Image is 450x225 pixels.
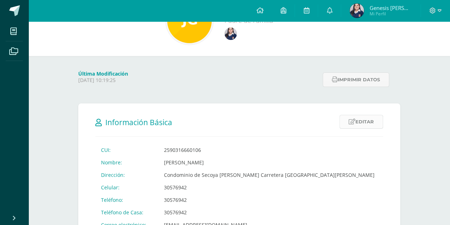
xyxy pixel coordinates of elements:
td: Dirección: [95,169,158,181]
span: Información Básica [105,117,172,127]
td: Nombre: [95,156,158,169]
p: [DATE] 10:19:25 [78,77,318,83]
td: Condominio de Secoya [PERSON_NAME] Carretera [GEOGRAPHIC_DATA][PERSON_NAME] [158,169,380,181]
span: Genesis [PERSON_NAME] [369,4,412,11]
td: Celular: [95,181,158,194]
td: 2590316660106 [158,144,380,156]
td: 30576942 [158,181,380,194]
img: cac5bcb3c7f2cfc84d00140aefda5f9c.png [350,4,364,18]
h4: Última Modificación [78,70,318,77]
td: 30576942 [158,194,380,206]
img: dc7326e3f229a4aa8a152a50c534aa60.png [224,27,237,40]
td: [PERSON_NAME] [158,156,380,169]
td: CUI: [95,144,158,156]
td: 30576942 [158,206,380,219]
td: Teléfono de Casa: [95,206,158,219]
span: Mi Perfil [369,11,412,17]
a: Editar [339,115,383,129]
td: Teléfono: [95,194,158,206]
button: Imprimir datos [323,72,389,87]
